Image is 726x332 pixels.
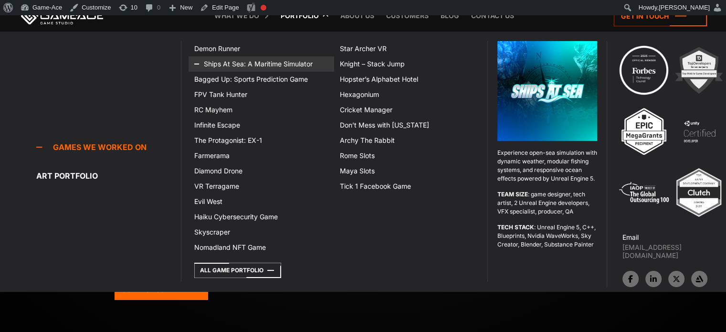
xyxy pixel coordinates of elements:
[189,209,334,225] a: Haiku Cybersecurity Game
[497,191,528,198] strong: TEAM SIZE
[36,138,181,157] a: Games we worked on
[189,179,334,194] a: VR Terragame
[622,243,726,259] a: [EMAIL_ADDRESS][DOMAIN_NAME]
[673,44,725,96] img: 2
[189,148,334,163] a: Farmerama
[334,72,480,87] a: Hopster’s Alphabet Hotel
[334,133,480,148] a: Archy The Rabbit
[673,166,725,219] img: Top ar vr development company gaming 2025 game ace
[334,148,480,163] a: Rome Slots
[189,163,334,179] a: Diamond Drone
[189,118,334,133] a: Infinite Escape
[497,224,534,231] strong: TECH STACK
[189,41,334,56] a: Demon Runner
[497,223,597,249] p: : Unreal Engine 5, C++, Blueprints, Nvidia WaveWorks, Sky Creator, Blender, Substance Painter
[618,166,670,219] img: 5
[334,179,480,194] a: Tick 1 Facebook Game
[497,41,597,141] img: Ships at sea menu logo
[614,6,707,26] a: Get in touch
[189,72,334,87] a: Bagged Up: Sports Prediction Game
[189,87,334,102] a: FPV Tank Hunter
[189,133,334,148] a: The Protagonist: EX-1
[334,163,480,179] a: Maya Slots
[334,56,480,72] a: Knight – Stack Jump
[189,240,334,255] a: Nomadland NFT Game
[618,105,670,158] img: 3
[659,4,710,11] span: [PERSON_NAME]
[189,225,334,240] a: Skyscraper
[673,105,726,158] img: 4
[194,263,281,278] a: All Game Portfolio
[622,233,639,241] strong: Email
[261,5,266,11] div: Focus keyphrase not set
[334,87,480,102] a: Hexagonium
[334,102,480,118] a: Cricket Manager
[334,118,480,133] a: Don’t Mess with [US_STATE]
[497,190,597,216] p: : game designer, tech artist, 2 Unreal Engine developers, VFX specialist, producer, QA
[189,56,334,72] a: Ships At Sea: A Maritime Simulator
[497,149,597,183] p: Experience open-sea simulation with dynamic weather, modular fishing systems, and responsive ocea...
[189,194,334,209] a: Evil West
[618,44,670,96] img: Technology council badge program ace 2025 game ace
[189,102,334,118] a: RC Mayhem
[36,166,181,185] a: Art portfolio
[334,41,480,56] a: Star Archer VR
